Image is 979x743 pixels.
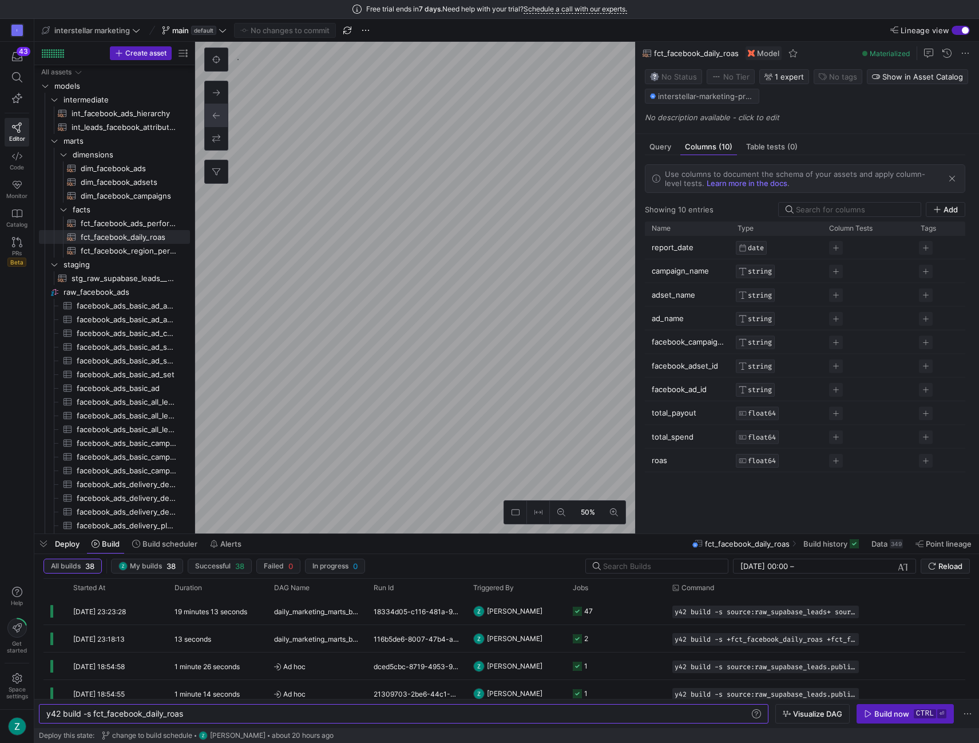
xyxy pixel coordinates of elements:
[775,704,850,724] button: Visualize DAG
[39,409,190,422] div: Press SPACE to select this row.
[39,244,190,258] a: fct_facebook_region_performance​​​​​​​​​​
[39,148,190,161] div: Press SPACE to select this row.
[5,714,29,738] button: https://lh3.googleusercontent.com/a/ACg8ocJjr5HHNopetVmmgMoZNZ5zA1Z4KHaNvsq35B3bP7OyD3bE=s96-c
[775,72,804,81] span: 1 expert
[175,607,247,616] y42-duration: 19 minutes 13 seconds
[39,422,190,436] div: Press SPACE to select this row.
[77,478,177,491] span: facebook_ads_delivery_device_actions​​​​​​​​​
[796,205,914,214] input: Search for columns
[39,367,190,381] div: Press SPACE to select this row.
[39,464,190,477] a: facebook_ads_basic_campaign​​​​​​​​​
[719,143,732,151] span: (10)
[86,534,125,554] button: Build
[43,559,102,574] button: All builds38
[705,539,790,548] span: fct_facebook_daily_roas
[926,202,965,217] button: Add
[99,728,336,743] button: change to build schedulehttps://lh3.googleusercontent.com/a/ACg8ocJjr5HHNopetVmmgMoZNZ5zA1Z4KHaNv...
[944,205,958,214] span: Add
[353,562,358,571] span: 0
[652,402,724,424] p: total_payout
[5,118,29,147] a: Editor
[39,409,190,422] a: facebook_ads_basic_all_levels_cost_per_action_type​​​​​​​​​
[85,562,94,571] span: 38
[658,92,754,101] span: interstellar-marketing-prod / y42_interstellar_marketing_main / fct_facebook_daily_roas
[72,107,177,120] span: int_facebook_ads_hierarchy​​​​​​​​​​
[39,450,190,464] div: Press SPACE to select this row.
[112,732,192,740] span: change to build schedule
[81,231,177,244] span: fct_facebook_daily_roas​​​​​​​​​​
[9,135,25,142] span: Editor
[39,395,190,409] a: facebook_ads_basic_all_levels_actions​​​​​​​​​
[54,80,188,93] span: models
[578,506,597,519] span: 50%
[118,562,128,571] img: https://lh3.googleusercontent.com/a/ACg8ocJjr5HHNopetVmmgMoZNZ5zA1Z4KHaNvsq35B3bP7OyD3bE=s96-c
[274,584,310,592] span: DAG Name
[652,307,724,329] p: ad_name
[11,25,23,36] div: I
[39,326,190,340] a: facebook_ads_basic_ad_cost_per_action_type​​​​​​​​​
[64,258,188,271] span: staging
[55,539,80,548] span: Deploy
[712,72,721,81] img: No tier
[473,661,485,672] img: https://lh3.googleusercontent.com/a/ACg8ocJjr5HHNopetVmmgMoZNZ5zA1Z4KHaNvsq35B3bP7OyD3bE=s96-c
[39,285,190,299] div: Press SPACE to select this row.
[312,562,348,570] span: In progress
[43,598,965,625] div: Press SPACE to select this row.
[220,539,241,548] span: Alerts
[5,614,29,658] button: Getstarted
[81,217,177,230] span: fct_facebook_ads_performance​​​​​​​​​​
[195,562,231,570] span: Successful
[652,224,671,232] span: Name
[274,681,360,708] span: Ad hoc
[790,562,794,571] span: –
[43,653,965,680] div: Press SPACE to select this row.
[675,663,857,671] span: y42 build -s source:raw_supabase_leads.public_zip_lists
[890,539,903,548] div: 349
[39,477,190,491] a: facebook_ads_delivery_device_actions​​​​​​​​​
[367,625,466,652] div: 116b5de6-8007-47b4-aeee-475a13ffee43
[748,338,772,346] span: STRING
[5,232,29,271] a: PRsBeta
[473,606,485,617] img: https://lh3.googleusercontent.com/a/ACg8ocJjr5HHNopetVmmgMoZNZ5zA1Z4KHaNvsq35B3bP7OyD3bE=s96-c
[748,409,776,417] span: FLOAT64
[645,205,714,214] div: Showing 10 entries
[77,464,177,477] span: facebook_ads_basic_campaign​​​​​​​​​
[748,50,755,57] img: undefined
[39,230,190,244] div: Press SPACE to select this row.
[5,21,29,40] a: I
[72,121,177,134] span: int_leads_facebook_attributed​​​​​​​​​​
[707,69,755,84] button: No tierNo Tier
[81,244,177,258] span: fct_facebook_region_performance​​​​​​​​​​
[603,562,719,571] input: Search Builds
[264,562,284,570] span: Failed
[73,148,188,161] span: dimensions
[39,450,190,464] a: facebook_ads_basic_campaign_cost_per_action_type​​​​​​​​​
[367,680,466,707] div: 21309703-2be6-44c1-8a7f-0dfd5917441c
[366,5,627,13] span: Free trial ends in Need help with your trial?
[77,354,177,367] span: facebook_ads_basic_ad_set_cost_per_action_type​​​​​​​​​
[167,562,176,571] span: 38
[17,47,30,56] div: 43
[748,362,772,370] span: STRING
[584,653,588,679] div: 1
[39,244,190,258] div: Press SPACE to select this row.
[175,690,240,698] y42-duration: 1 minute 14 seconds
[367,653,466,679] div: dced5cbc-8719-4953-9f91-81cad4e631ac
[64,93,188,106] span: intermediate
[419,5,442,13] span: 7 days.
[650,72,697,81] span: No Status
[191,26,216,35] span: default
[77,382,177,395] span: facebook_ads_basic_ad​​​​​​​​​
[910,534,977,554] button: Point lineage
[6,686,28,699] span: Space settings
[39,395,190,409] div: Press SPACE to select this row.
[73,662,125,671] span: [DATE] 18:54:58
[72,272,177,285] span: stg_raw_supabase_leads__public_leads​​​​​​​​​​
[73,203,188,216] span: facts
[5,147,29,175] a: Code
[39,203,190,216] div: Press SPACE to select this row.
[39,106,190,120] a: int_facebook_ads_hierarchy​​​​​​​​​​
[796,562,871,571] input: End datetime
[759,69,809,84] button: 1 expert
[39,79,190,93] div: Press SPACE to select this row.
